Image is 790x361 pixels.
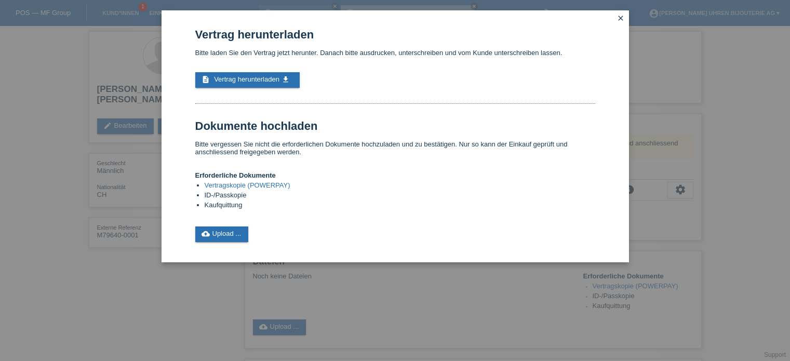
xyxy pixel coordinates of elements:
[617,14,625,22] i: close
[614,13,627,25] a: close
[195,226,249,242] a: cloud_uploadUpload ...
[195,140,595,156] p: Bitte vergessen Sie nicht die erforderlichen Dokumente hochzuladen und zu bestätigen. Nur so kann...
[205,181,290,189] a: Vertragskopie (POWERPAY)
[205,191,595,201] li: ID-/Passkopie
[282,75,290,84] i: get_app
[195,119,595,132] h1: Dokumente hochladen
[202,75,210,84] i: description
[195,171,595,179] h4: Erforderliche Dokumente
[205,201,595,211] li: Kaufquittung
[202,230,210,238] i: cloud_upload
[214,75,279,83] span: Vertrag herunterladen
[195,49,595,57] p: Bitte laden Sie den Vertrag jetzt herunter. Danach bitte ausdrucken, unterschreiben und vom Kunde...
[195,72,300,88] a: description Vertrag herunterladen get_app
[195,28,595,41] h1: Vertrag herunterladen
